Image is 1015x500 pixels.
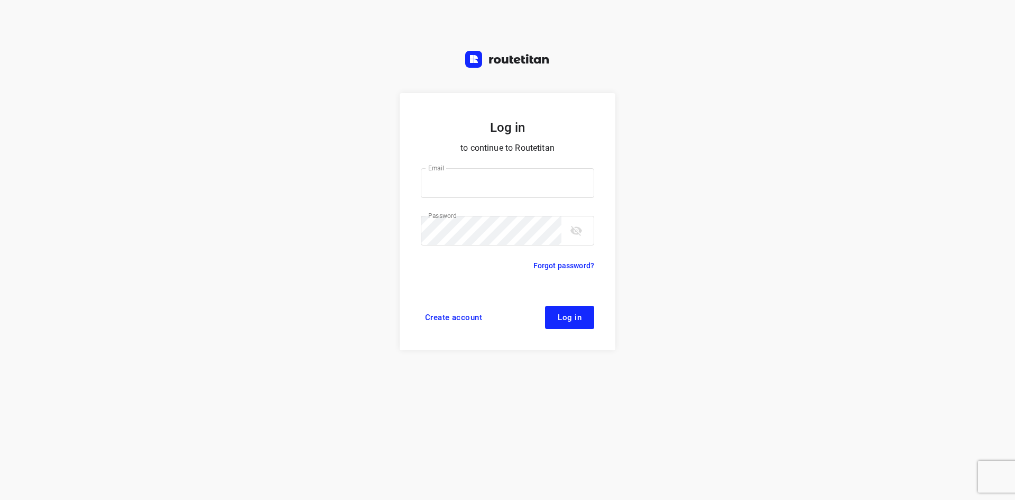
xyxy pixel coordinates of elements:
[421,306,486,329] a: Create account
[545,306,594,329] button: Log in
[465,51,550,70] a: Routetitan
[425,313,482,322] span: Create account
[421,119,594,137] h5: Log in
[421,141,594,156] p: to continue to Routetitan
[533,259,594,272] a: Forgot password?
[465,51,550,68] img: Routetitan
[558,313,582,322] span: Log in
[566,220,587,241] button: toggle password visibility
